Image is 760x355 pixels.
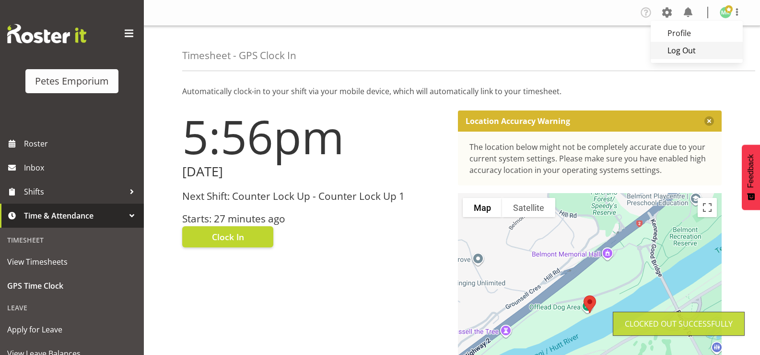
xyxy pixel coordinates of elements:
[2,298,141,318] div: Leave
[747,154,755,188] span: Feedback
[7,279,137,293] span: GPS Time Clock
[742,145,760,210] button: Feedback - Show survey
[469,141,711,176] div: The location below might not be completely accurate due to your current system settings. Please m...
[704,116,714,126] button: Close message
[35,74,109,88] div: Petes Emporium
[7,322,137,337] span: Apply for Leave
[625,318,733,330] div: Clocked out Successfully
[2,230,141,250] div: Timesheet
[182,50,296,61] h4: Timesheet - GPS Clock In
[2,250,141,274] a: View Timesheets
[2,318,141,342] a: Apply for Leave
[24,208,125,223] span: Time & Attendance
[2,274,141,298] a: GPS Time Clock
[7,255,137,269] span: View Timesheets
[182,164,446,179] h2: [DATE]
[212,231,244,243] span: Clock In
[182,110,446,162] h1: 5:56pm
[698,198,717,217] button: Toggle fullscreen view
[7,24,86,43] img: Rosterit website logo
[24,160,139,175] span: Inbox
[182,226,273,247] button: Clock In
[651,24,743,42] a: Profile
[502,198,555,217] button: Show satellite imagery
[182,86,722,97] p: Automatically clock-in to your shift via your mobile device, which will automatically link to you...
[651,42,743,59] a: Log Out
[720,7,731,18] img: melanie-richardson713.jpg
[463,198,502,217] button: Show street map
[182,191,446,202] h3: Next Shift: Counter Lock Up - Counter Lock Up 1
[24,136,139,151] span: Roster
[24,184,125,199] span: Shifts
[182,213,446,224] h3: Starts: 27 minutes ago
[466,116,570,126] p: Location Accuracy Warning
